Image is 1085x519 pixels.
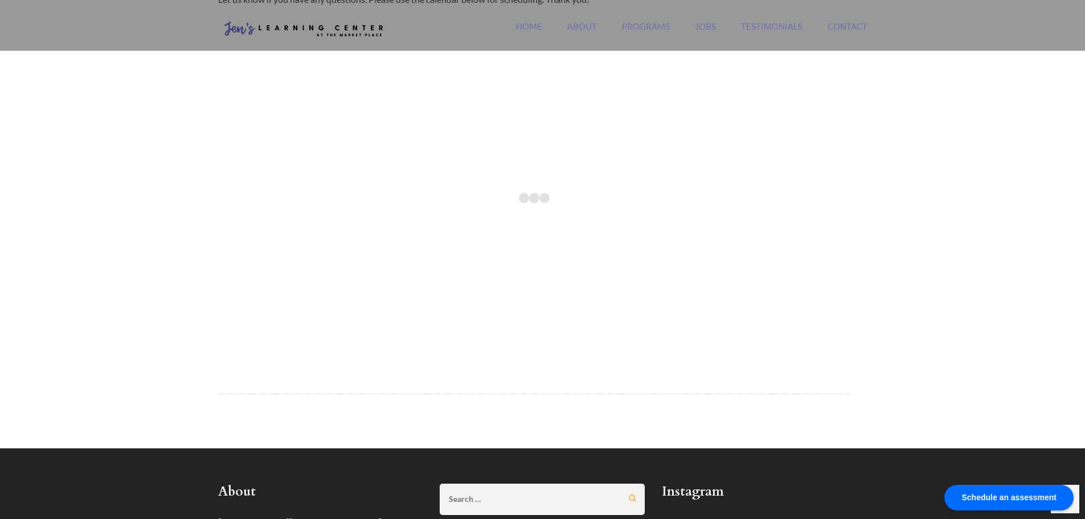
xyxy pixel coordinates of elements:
[218,21,850,374] iframe: Select a Date & Time - Calendly
[629,495,636,502] input: Search
[944,485,1074,510] div: Schedule an assessment
[695,21,716,46] a: Jobs
[828,21,867,46] a: Contact
[567,21,597,46] a: About
[741,21,803,46] a: Testimonials
[622,21,670,46] a: Programs
[218,13,389,47] img: Jen's Learning Center Logo Transparent
[218,484,423,499] h2: About
[516,21,542,46] a: Home
[662,484,867,499] h2: Instagram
